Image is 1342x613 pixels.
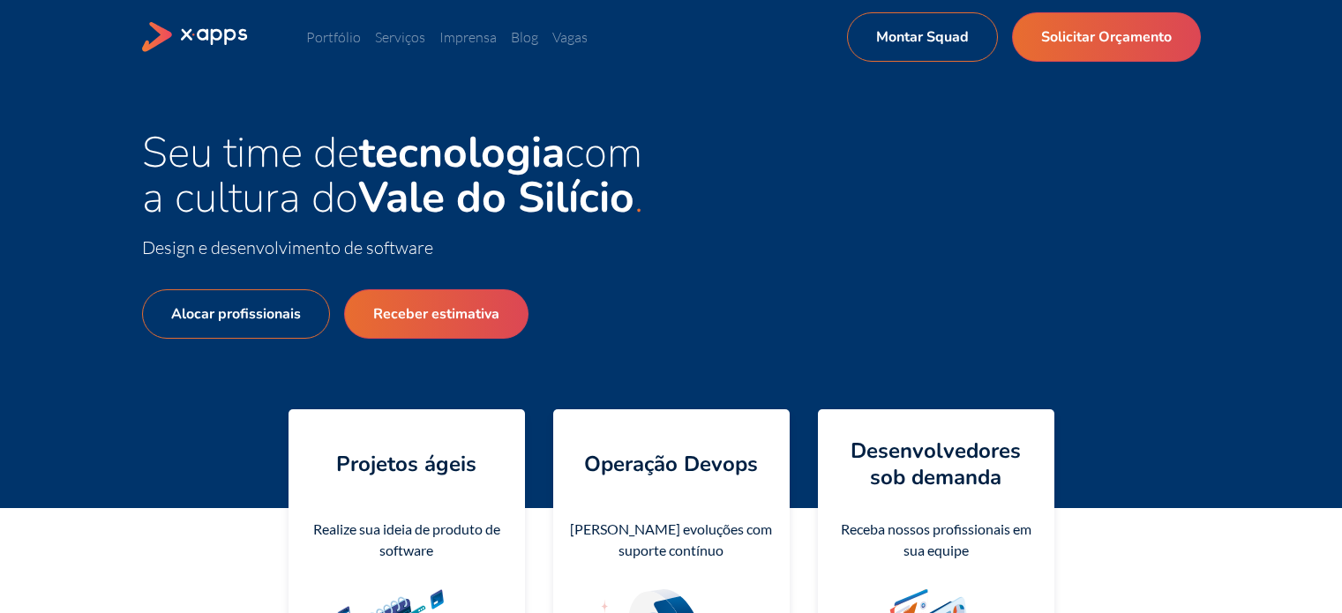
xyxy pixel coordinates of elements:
div: Receba nossos profissionais em sua equipe [832,519,1040,561]
a: Receber estimativa [344,289,529,339]
h4: Operação Devops [584,451,758,477]
a: Solicitar Orçamento [1012,12,1201,62]
a: Vagas [552,28,588,46]
h4: Projetos ágeis [336,451,476,477]
a: Imprensa [439,28,497,46]
strong: tecnologia [359,123,565,182]
a: Alocar profissionais [142,289,330,339]
span: Seu time de com a cultura do [142,123,642,227]
h4: Desenvolvedores sob demanda [832,437,1040,490]
a: Serviços [375,28,425,46]
div: [PERSON_NAME] evoluções com suporte contínuo [567,519,776,561]
span: Design e desenvolvimento de software [142,236,433,258]
a: Montar Squad [847,12,998,62]
a: Portfólio [306,28,361,46]
div: Realize sua ideia de produto de software [303,519,511,561]
strong: Vale do Silício [358,168,634,227]
a: Blog [511,28,538,46]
